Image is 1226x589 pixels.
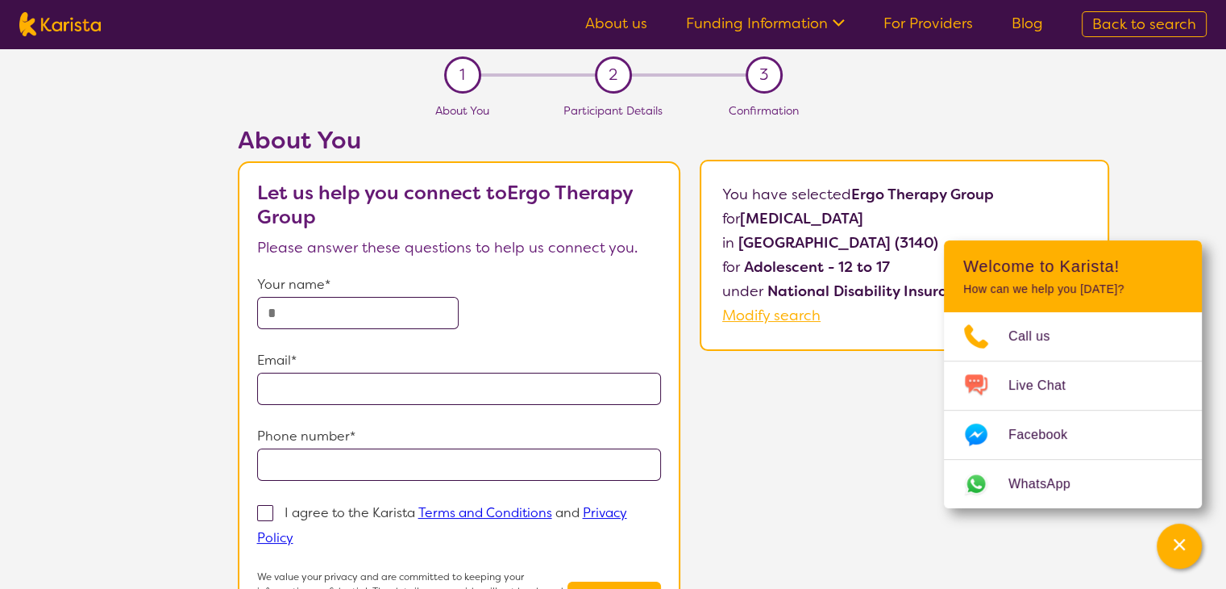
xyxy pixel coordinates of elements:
[944,460,1202,508] a: Web link opens in a new tab.
[1008,472,1090,496] span: WhatsApp
[585,14,647,33] a: About us
[238,126,680,155] h2: About You
[1008,324,1070,349] span: Call us
[722,255,1087,279] p: for
[257,504,627,546] p: I agree to the Karista and
[722,306,821,325] a: Modify search
[963,282,1182,296] p: How can we help you [DATE]?
[19,12,101,36] img: Karista logo
[257,180,633,230] b: Let us help you connect to Ergo Therapy Group
[740,209,863,228] b: [MEDICAL_DATA]
[1092,15,1196,34] span: Back to search
[944,312,1202,508] ul: Choose channel
[883,14,973,33] a: For Providers
[1157,524,1202,569] button: Channel Menu
[257,424,661,449] p: Phone number*
[759,63,768,87] span: 3
[563,103,663,118] span: Participant Details
[722,207,1087,231] p: for
[729,103,799,118] span: Confirmation
[418,504,552,521] a: Terms and Conditions
[722,279,1087,303] p: under .
[459,63,465,87] span: 1
[722,182,1087,328] p: You have selected
[744,257,890,277] b: Adolescent - 12 to 17
[435,103,489,118] span: About You
[722,231,1087,255] p: in
[851,185,994,204] b: Ergo Therapy Group
[767,282,1083,301] b: National Disability Insurance Scheme (NDIS)
[963,257,1182,276] h2: Welcome to Karista!
[1008,374,1085,398] span: Live Chat
[738,233,938,253] b: [GEOGRAPHIC_DATA] (3140)
[609,63,617,87] span: 2
[257,236,661,260] p: Please answer these questions to help us connect you.
[1012,14,1043,33] a: Blog
[686,14,845,33] a: Funding Information
[1082,11,1207,37] a: Back to search
[257,349,661,373] p: Email*
[1008,423,1087,447] span: Facebook
[257,273,661,297] p: Your name*
[257,504,627,546] a: Privacy Policy
[944,240,1202,508] div: Channel Menu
